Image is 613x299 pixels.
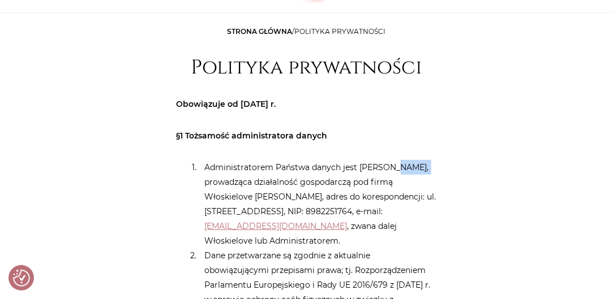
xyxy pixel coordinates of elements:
[199,160,437,248] li: Administratorem Państwa danych jest [PERSON_NAME], prowadząca działalność gospodarczą pod firmą W...
[177,131,328,141] strong: §1 Tożsamość administratora danych
[177,99,276,109] strong: Obowiązuje od [DATE] r.
[295,27,386,36] span: Polityka prywatności
[191,56,422,80] h1: Polityka prywatności
[13,270,30,287] button: Preferencje co do zgód
[13,270,30,287] img: Revisit consent button
[205,221,348,231] a: [EMAIL_ADDRESS][DOMAIN_NAME]
[228,27,293,36] a: Strona główna
[228,27,386,36] span: /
